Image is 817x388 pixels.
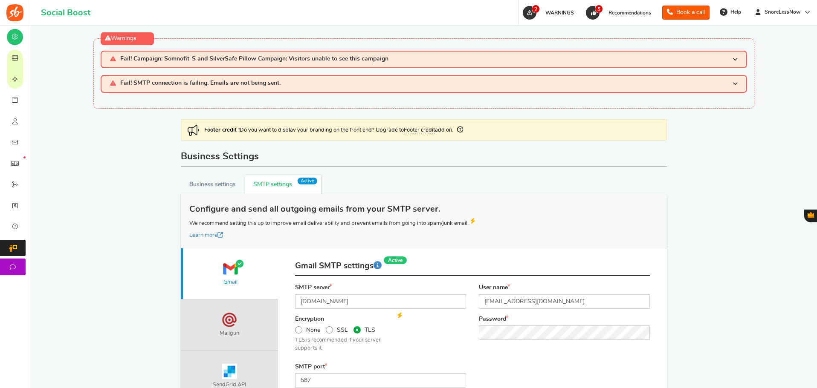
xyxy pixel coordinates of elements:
[804,210,817,222] button: Gratisfaction
[120,56,388,63] span: Fail! Campaign: Somnofit-S and SilverSafe Pillow Campaign: Visitors unable to see this campaign
[204,127,240,133] strong: Footer credit !
[181,299,278,350] a: Mailgun
[181,248,278,299] a: Gmail
[808,212,814,218] span: Gratisfaction
[295,336,389,352] small: TLS is recommended if your server supports it.
[532,5,540,13] span: 2
[662,6,710,20] a: Book a call
[189,233,223,238] a: Learn more
[245,175,321,194] a: ActiveSMTP settings
[585,6,655,20] a: 5 Recommendations
[295,294,466,309] input: SMTP server
[304,326,320,335] span: None
[295,315,324,324] label: Encryption
[761,9,804,16] span: SnoreLessNow
[6,4,23,21] img: Social Boost
[384,256,407,264] span: Active
[479,315,509,324] label: Password
[101,32,154,45] div: Warnings
[397,312,402,319] i: Recommended
[298,178,317,184] span: Active
[181,147,667,167] h1: Business Settings
[335,326,348,335] span: SSL
[295,363,327,371] label: SMTP port
[181,119,667,141] div: Do you want to display your branding on the front end? Upgrade to add on.
[120,80,281,87] span: Fail! SMTP connection is failing. Emails are not being sent.
[728,9,741,16] span: Help
[295,284,332,292] label: SMTP server
[716,5,745,19] a: Help
[404,127,435,133] a: Footer credit
[479,294,650,309] input: SMTP user name
[469,218,475,224] i: Recommended
[189,221,469,226] span: We recommend setting this up to improve email deliverability and prevent emails from going into s...
[181,175,245,194] a: Business settings
[295,257,650,276] h3: Gmail SMTP settings
[41,8,90,17] h1: Social Boost
[781,352,817,388] iframe: LiveChat chat widget
[374,262,382,270] a: Learn more
[295,373,466,388] input: SMTP port
[608,10,651,15] span: Recommendations
[479,284,510,292] label: User name
[189,203,658,216] h4: Configure and send all outgoing emails from your SMTP server.
[362,326,375,335] span: TLS
[23,156,26,158] em: New
[545,10,574,15] span: WARNINGS
[595,5,603,13] span: 5
[522,6,578,20] a: 2 WARNINGS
